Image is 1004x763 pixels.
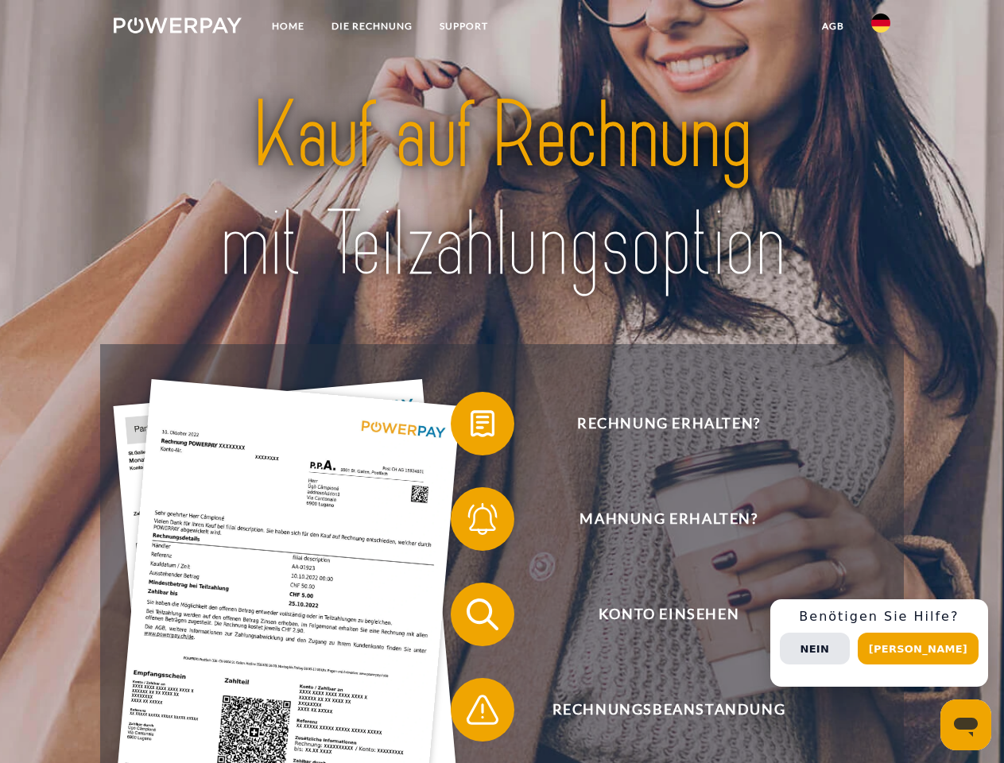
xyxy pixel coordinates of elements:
span: Rechnungsbeanstandung [474,678,863,742]
button: Konto einsehen [451,583,864,646]
span: Rechnung erhalten? [474,392,863,455]
img: qb_warning.svg [463,690,502,730]
a: Home [258,12,318,41]
a: agb [808,12,858,41]
img: qb_bill.svg [463,404,502,443]
button: Mahnung erhalten? [451,487,864,551]
button: Nein [780,633,850,664]
span: Mahnung erhalten? [474,487,863,551]
h3: Benötigen Sie Hilfe? [780,609,979,625]
button: [PERSON_NAME] [858,633,979,664]
img: de [871,14,890,33]
button: Rechnungsbeanstandung [451,678,864,742]
span: Konto einsehen [474,583,863,646]
a: SUPPORT [426,12,502,41]
iframe: Schaltfläche zum Öffnen des Messaging-Fensters [940,699,991,750]
div: Schnellhilfe [770,599,988,687]
img: qb_search.svg [463,595,502,634]
img: logo-powerpay-white.svg [114,17,242,33]
button: Rechnung erhalten? [451,392,864,455]
img: title-powerpay_de.svg [152,76,852,304]
img: qb_bell.svg [463,499,502,539]
a: DIE RECHNUNG [318,12,426,41]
